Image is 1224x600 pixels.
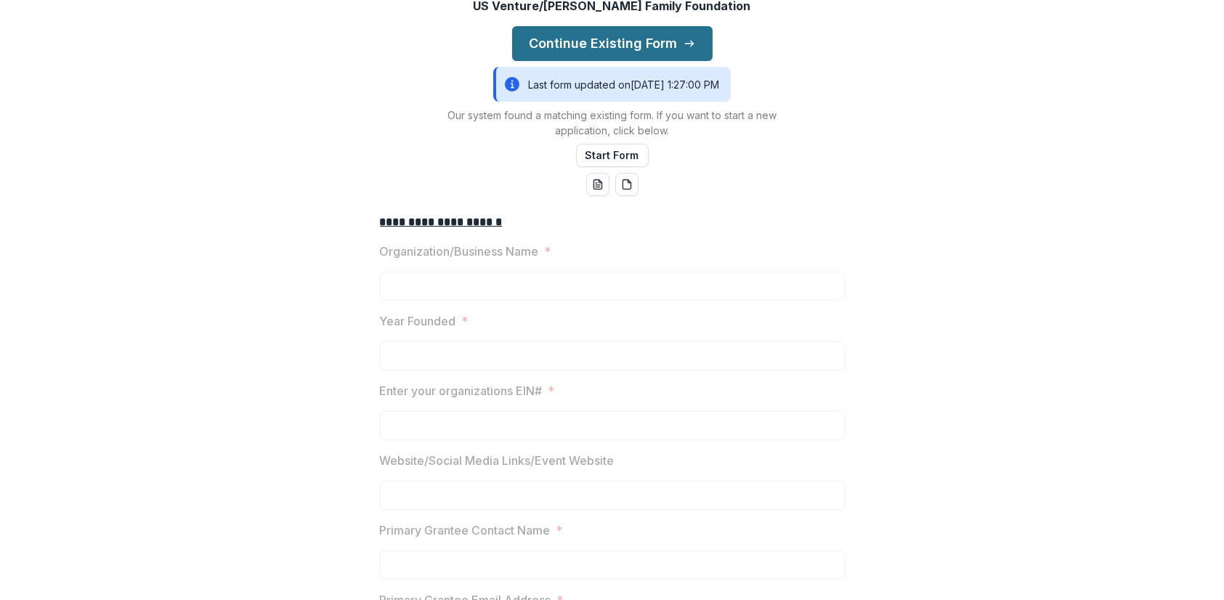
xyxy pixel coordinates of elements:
[380,382,543,400] p: Enter your organizations EIN#
[380,312,456,330] p: Year Founded
[576,144,649,167] button: Start Form
[380,452,615,469] p: Website/Social Media Links/Event Website
[586,173,609,196] button: word-download
[615,173,639,196] button: pdf-download
[380,522,551,539] p: Primary Grantee Contact Name
[493,67,731,102] div: Last form updated on [DATE] 1:27:00 PM
[380,243,539,260] p: Organization/Business Name
[431,108,794,138] p: Our system found a matching existing form. If you want to start a new application, click below.
[512,26,713,61] button: Continue Existing Form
